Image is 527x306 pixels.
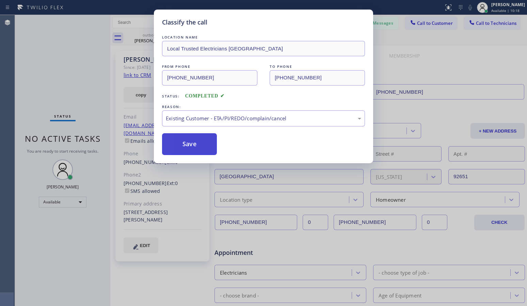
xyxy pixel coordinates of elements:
input: To phone [270,70,365,86]
div: FROM PHONE [162,63,257,70]
span: COMPLETED [185,93,225,98]
button: Save [162,133,217,155]
h5: Classify the call [162,18,207,27]
div: LOCATION NAME [162,34,365,41]
span: Status: [162,94,180,98]
div: TO PHONE [270,63,365,70]
div: Existing Customer - ETA/PI/REDO/complain/cancel [166,114,361,122]
div: REASON: [162,103,365,110]
input: From phone [162,70,257,86]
